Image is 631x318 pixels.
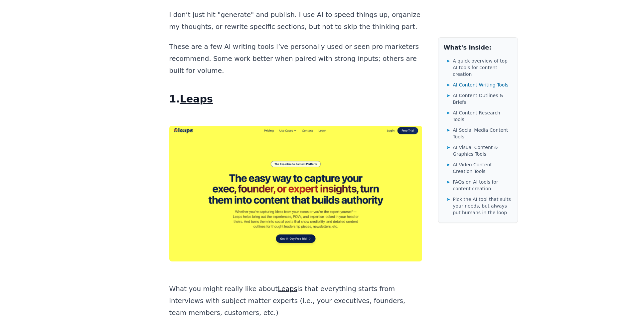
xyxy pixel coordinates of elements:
[446,160,512,176] a: ➤AI Video Content Creation Tools
[446,109,450,116] span: ➤
[453,179,512,192] span: FAQs on AI tools for content creation
[446,108,512,124] a: ➤AI Content Research Tools
[446,81,450,88] span: ➤
[446,177,512,193] a: ➤FAQs on AI tools for content creation
[446,196,450,203] span: ➤
[446,127,450,133] span: ➤
[446,56,512,79] a: ➤A quick overview of top AI tools for content creation
[453,81,508,88] span: AI Content Writing Tools
[453,144,512,157] span: AI Visual Content & Graphics Tools
[453,58,512,78] span: A quick overview of top AI tools for content creation
[446,143,512,159] a: ➤AI Visual Content & Graphics Tools
[446,91,512,107] a: ➤AI Content Outlines & Briefs
[444,43,512,52] h2: What's inside:
[453,196,512,216] span: Pick the AI tool that suits your needs, but always put humans in the loop
[169,126,422,261] img: AI tools for content creation #1: Leaps
[169,41,422,77] p: These are a few AI writing tools I’ve personally used or seen pro marketers recommend. Some work ...
[446,125,512,141] a: ➤AI Social Media Content Tools
[169,9,422,33] p: I don’t just hit "generate" and publish. I use AI to speed things up, organize my thoughts, or re...
[446,80,512,89] a: ➤AI Content Writing Tools
[446,195,512,217] a: ➤Pick the AI tool that suits your needs, but always put humans in the loop
[453,161,512,175] span: AI Video Content Creation Tools
[453,109,512,123] span: AI Content Research Tools
[446,92,450,99] span: ➤
[453,127,512,140] span: AI Social Media Content Tools
[453,92,512,105] span: AI Content Outlines & Briefs
[446,144,450,151] span: ➤
[446,161,450,168] span: ➤
[446,179,450,185] span: ➤
[278,285,297,293] a: Leaps
[180,93,213,105] a: Leaps
[446,58,450,64] span: ➤
[169,93,180,105] strong: 1.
